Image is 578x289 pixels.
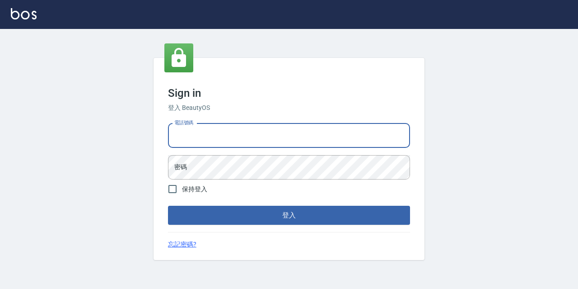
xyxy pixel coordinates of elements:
label: 電話號碼 [174,119,193,126]
a: 忘記密碼? [168,240,196,249]
img: Logo [11,8,37,19]
span: 保持登入 [182,185,207,194]
button: 登入 [168,206,410,225]
h3: Sign in [168,87,410,99]
h6: 登入 BeautyOS [168,103,410,113]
